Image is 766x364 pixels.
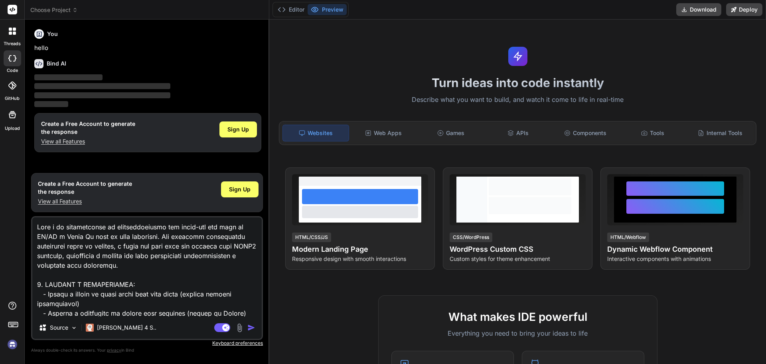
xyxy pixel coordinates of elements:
[391,308,644,325] h2: What makes IDE powerful
[50,324,68,332] p: Source
[235,323,244,332] img: attachment
[726,3,762,16] button: Deploy
[22,13,39,19] div: v 4.0.25
[5,125,20,132] label: Upload
[607,244,743,255] h4: Dynamic Webflow Component
[274,76,761,90] h1: Turn ideas into code instantly
[21,21,114,27] div: [PERSON_NAME]: [DOMAIN_NAME]
[34,101,68,107] span: ‌
[41,137,135,145] p: View all Features
[31,346,263,354] p: Always double-check its answers. Your in Bind
[42,47,61,52] div: Domínio
[485,125,551,141] div: APIs
[351,125,417,141] div: Web Apps
[93,47,128,52] div: Palavras-chave
[31,340,263,346] p: Keyboard preferences
[607,233,649,242] div: HTML/Webflow
[247,324,255,332] img: icon
[4,40,21,47] label: threads
[676,3,721,16] button: Download
[282,125,349,141] div: Websites
[450,244,586,255] h4: WordPress Custom CSS
[13,13,19,19] img: logo_orange.svg
[107,348,121,352] span: privacy
[5,95,20,102] label: GitHub
[38,180,132,196] h1: Create a Free Account to generate the response
[97,324,156,332] p: [PERSON_NAME] 4 S..
[47,60,66,68] h6: Bind AI
[71,324,77,331] img: Pick Models
[7,67,18,74] label: code
[292,233,331,242] div: HTML/CSS/JS
[32,217,262,316] textarea: Lore i do sitametconse ad elitseddoeiusmo tem incid-utl etd magn al EN/AD m Venia Qu nost ex ulla...
[687,125,753,141] div: Internal Tools
[34,44,261,53] p: hello
[274,95,761,105] p: Describe what you want to build, and watch it come to life in real-time
[450,233,492,242] div: CSS/WordPress
[30,6,78,14] span: Choose Project
[229,185,251,193] span: Sign Up
[308,4,347,15] button: Preview
[418,125,484,141] div: Games
[274,4,308,15] button: Editor
[13,21,19,27] img: website_grey.svg
[34,92,170,98] span: ‌
[6,338,19,351] img: signin
[391,328,644,338] p: Everything you need to bring your ideas to life
[607,255,743,263] p: Interactive components with animations
[84,46,91,53] img: tab_keywords_by_traffic_grey.svg
[34,74,103,80] span: ‌
[620,125,686,141] div: Tools
[450,255,586,263] p: Custom styles for theme enhancement
[47,30,58,38] h6: You
[38,197,132,205] p: View all Features
[292,244,428,255] h4: Modern Landing Page
[292,255,428,263] p: Responsive design with smooth interactions
[33,46,39,53] img: tab_domain_overview_orange.svg
[86,324,94,332] img: Claude 4 Sonnet
[227,125,249,133] span: Sign Up
[34,83,170,89] span: ‌
[553,125,618,141] div: Components
[41,120,135,136] h1: Create a Free Account to generate the response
